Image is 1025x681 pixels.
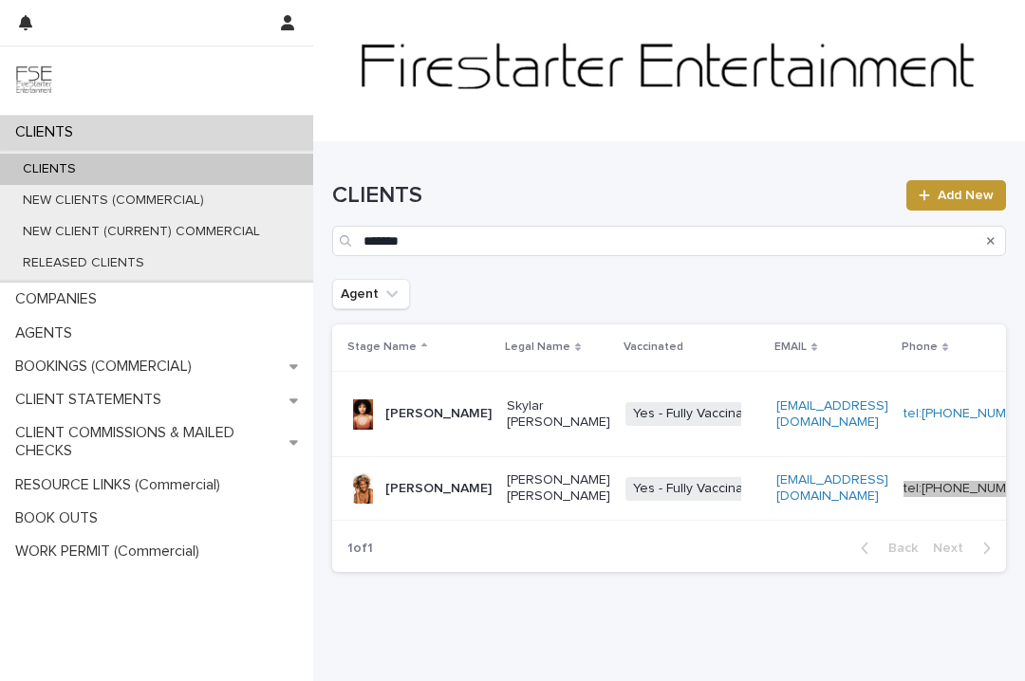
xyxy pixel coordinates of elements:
p: RESOURCE LINKS (Commercial) [8,476,235,494]
p: CLIENTS [8,123,88,141]
a: [EMAIL_ADDRESS][DOMAIN_NAME] [776,473,888,503]
p: Phone [902,337,938,358]
p: 1 of 1 [332,525,388,572]
p: CLIENT STATEMENTS [8,391,177,409]
p: CLIENTS [8,161,91,177]
p: BOOKINGS (COMMERCIAL) [8,358,207,376]
p: [PERSON_NAME] [385,406,492,422]
a: Add New [906,180,1006,211]
p: NEW CLIENT (CURRENT) COMMERCIAL [8,224,275,240]
span: Yes - Fully Vaccinated [625,477,771,501]
p: WORK PERMIT (Commercial) [8,543,214,561]
img: 9JgRvJ3ETPGCJDhvPVA5 [15,62,53,100]
a: [EMAIL_ADDRESS][DOMAIN_NAME] [776,399,888,429]
p: COMPANIES [8,290,112,308]
span: Yes - Fully Vaccinated [625,402,771,426]
h1: CLIENTS [332,182,895,210]
p: NEW CLIENTS (COMMERCIAL) [8,193,219,209]
p: BOOK OUTS [8,509,113,527]
p: Stage Name [347,337,417,358]
span: Next [933,542,975,555]
p: Vaccinated [624,337,683,358]
p: CLIENT COMMISSIONS & MAILED CHECKS [8,424,289,460]
span: Add New [938,189,994,202]
p: RELEASED CLIENTS [8,255,159,271]
p: Legal Name [505,337,570,358]
button: Agent [332,279,410,309]
button: Next [925,540,1006,557]
p: Skylar [PERSON_NAME] [507,398,610,431]
span: Back [877,542,918,555]
p: EMAIL [774,337,807,358]
input: Search [332,226,1006,256]
p: [PERSON_NAME] [PERSON_NAME] [507,472,610,505]
p: AGENTS [8,324,87,342]
p: [PERSON_NAME] [385,481,492,497]
button: Back [846,540,925,557]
